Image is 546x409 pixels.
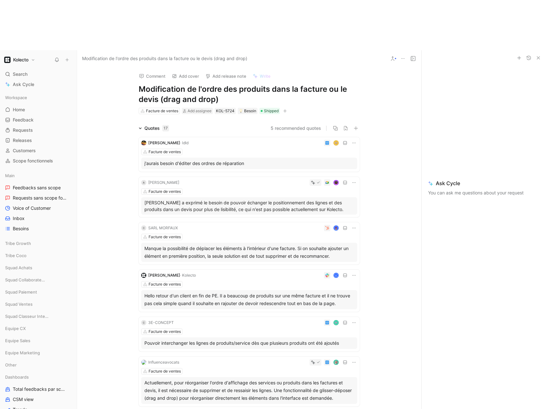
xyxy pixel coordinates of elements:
span: Besoins [13,225,29,232]
a: Releases [3,136,74,145]
div: Squad Achats [3,263,74,272]
div: Dashboards [3,372,74,382]
div: Squad Paiement [3,287,74,297]
button: KolectoKolecto [3,55,37,64]
div: Other [3,360,74,370]
div: Quotes17 [136,124,172,132]
div: Squad Collaborateurs [3,275,74,287]
div: Actuellement, pour réorganiser l'ordre d'affichage des services ou produits dans les factures et ... [144,379,354,402]
span: Feedback [13,117,34,123]
button: Add cover [169,72,202,81]
div: Tribe Growth [3,239,74,248]
div: Equipe CX [3,324,74,333]
span: Tribe Growth [5,240,31,247]
span: Modification de l'ordre des produits dans la facture ou le devis (drag and drop) [82,55,247,62]
span: Squad Ventes [5,301,33,307]
a: Ask Cycle [3,80,74,89]
span: CSM view [13,396,34,403]
div: Pouvoir interchanger les lignes de produits/service dès que plusieurs produits ont été ajoutés [144,339,354,347]
span: Inbox [13,215,25,222]
img: avatar [334,320,338,325]
div: j'aurais besoin d'éditer des ordres de réparation [144,160,354,167]
a: Voice of Customer [3,203,74,213]
span: Main [5,172,15,179]
h1: Kolecto [13,57,28,63]
span: Ask Cycle [428,179,540,187]
div: Manque la possibilité de déplacer les éléments à l'intérieur d'une facture. Si on souhaite ajoute... [144,245,354,260]
div: Tribe Coco [3,251,74,262]
button: 5 recommended quotes [271,124,321,132]
p: [PERSON_NAME] a exprimé le besoin de pouvoir échanger le positionnement des lignes et des produit... [144,199,354,213]
img: avatar [334,360,338,364]
div: C [141,225,146,231]
div: Tribe Coco [3,251,74,260]
span: Add assignee [188,108,211,113]
span: · ldld [180,140,188,145]
span: Requests [13,127,33,133]
span: Squad Paiement [5,289,37,295]
span: Tribe Coco [5,252,27,259]
span: Search [13,70,27,78]
img: logo [141,273,146,278]
span: Equipe CX [5,325,26,332]
div: Influenceavocats [148,359,179,366]
span: Releases [13,137,32,144]
img: Kolecto [4,57,11,63]
h1: Modification de l'ordre des produits dans la facture ou le devis (drag and drop) [139,84,360,105]
div: SARL MORFAUX [148,225,178,231]
button: Comment [136,72,168,81]
span: Write [260,73,271,79]
div: Facture de ventes [149,149,181,155]
div: Facture de ventes [149,328,181,335]
div: 💡Besoin [238,108,258,114]
div: Search [3,69,74,79]
img: logo [141,140,146,146]
span: Home [13,106,25,113]
div: Squad Ventes [3,299,74,309]
div: Tribe Growth [3,239,74,250]
div: C [141,320,146,325]
button: Write [250,72,273,81]
span: Customers [13,147,36,154]
a: Scope fonctionnels [3,156,74,166]
div: Facture de ventes [149,188,181,195]
span: Feedbacks sans scope [13,185,61,191]
div: Squad Collaborateurs [3,275,74,285]
img: avatar [334,226,338,230]
div: Hello retour d'un client en fin de PE. Il a beaucoup de produits sur une même facture et il ne tr... [144,292,354,307]
p: You can ask me questions about your request [428,189,540,197]
div: Facture de ventes [149,368,181,374]
div: Squad Classeur Intelligent [3,311,74,323]
span: Squad Classeur Intelligent [5,313,50,319]
span: Equipe Sales [5,337,30,344]
div: Equipe Marketing [3,348,74,358]
a: Feedback [3,115,74,125]
span: Equipe Marketing [5,350,40,356]
span: Dashboards [5,374,29,380]
span: · Kolecto [180,273,196,278]
div: Other [3,360,74,372]
a: Total feedbacks par scope [3,384,74,394]
div: Equipe Marketing [3,348,74,359]
span: Voice of Customer [13,205,51,211]
div: 3E-CONCEPT [148,319,174,326]
span: [PERSON_NAME] [148,140,180,145]
span: Other [5,362,17,368]
a: CSM view [3,395,74,404]
div: Facture de ventes [146,108,178,114]
span: Ask Cycle [13,81,34,88]
div: A [141,180,146,185]
span: Shipped [264,108,279,114]
img: avatar [334,180,338,185]
a: Inbox [3,214,74,223]
a: Besoins [3,224,74,233]
div: Equipe Sales [3,336,74,345]
div: Equipe CX [3,324,74,335]
span: Total feedbacks par scope [13,386,65,392]
div: Workspace [3,93,74,102]
div: Squad Ventes [3,299,74,311]
a: Home [3,105,74,114]
div: MainFeedbacks sans scopeRequests sans scope fonctionnelVoice of CustomerInboxBesoins [3,171,74,233]
div: Squad Classeur Intelligent [3,311,74,321]
span: Squad Collaborateurs [5,277,48,283]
